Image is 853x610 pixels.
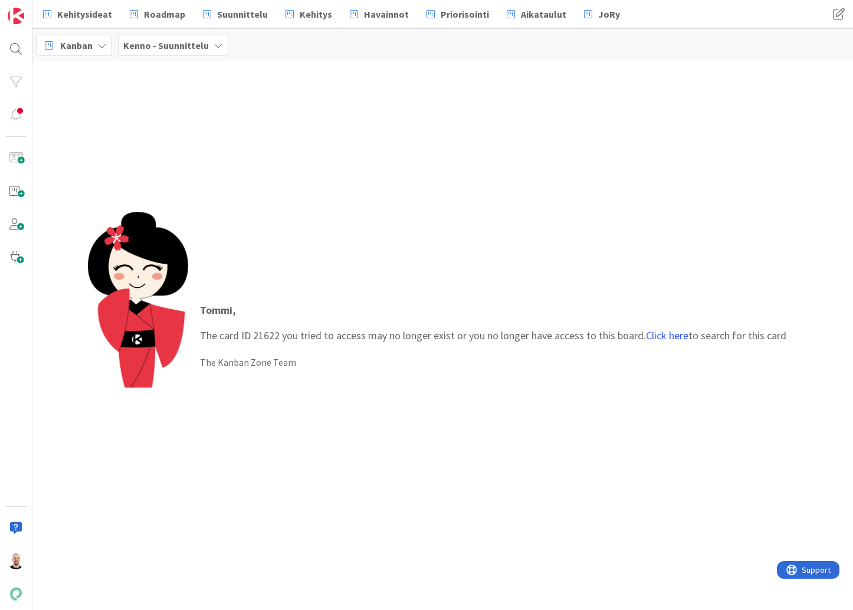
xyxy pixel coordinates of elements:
span: Roadmap [144,7,185,21]
a: Click here [646,329,688,342]
span: Kehitysideat [57,7,112,21]
a: JoRy [577,4,627,25]
img: avatar [8,586,24,602]
strong: Tommi , [200,303,236,317]
span: Havainnot [364,7,409,21]
a: Kehitys [278,4,339,25]
img: Visit kanbanzone.com [8,8,24,24]
a: Kehitysideat [36,4,119,25]
p: The card ID 21622 you tried to access may no longer exist or you no longer have access to this bo... [200,302,786,343]
a: Priorisointi [419,4,496,25]
div: The Kanban Zone Team [200,355,786,369]
span: Priorisointi [441,7,489,21]
span: JoRy [598,7,620,21]
span: Kanban [60,38,93,53]
span: Kehitys [300,7,332,21]
a: Aikataulut [500,4,573,25]
span: Suunnittelu [217,7,268,21]
span: Aikataulut [521,7,566,21]
img: TM [8,553,24,569]
a: Havainnot [343,4,416,25]
span: Support [25,2,54,16]
a: Suunnittelu [196,4,275,25]
b: Kenno - Suunnittelu [123,40,209,51]
a: Roadmap [123,4,192,25]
